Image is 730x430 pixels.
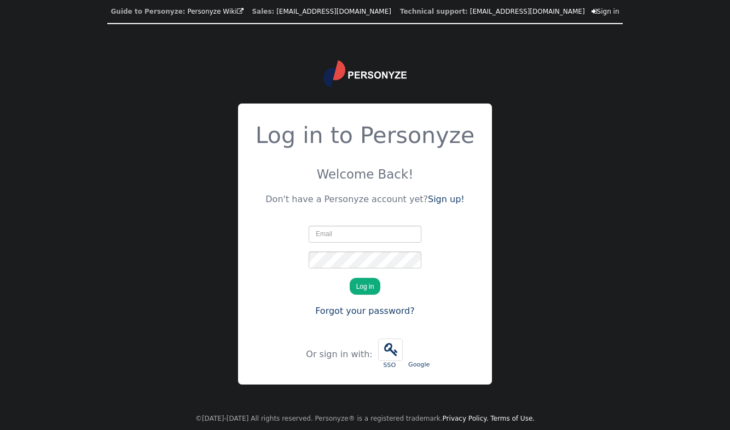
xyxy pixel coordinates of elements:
b: Sales: [252,8,274,15]
h2: Log in to Personyze [256,119,475,153]
iframe: Sign in with Google Button [402,337,437,362]
p: Welcome Back! [256,165,475,184]
a: Sign up! [428,194,465,204]
div: SSO [378,361,401,370]
span:  [592,8,597,15]
a: [EMAIL_ADDRESS][DOMAIN_NAME] [276,8,391,15]
div: Or sign in with: [306,348,375,361]
img: logo.svg [323,60,407,88]
span:  [379,339,402,360]
a: Privacy Policy. [443,415,489,422]
a: Sign in [592,8,619,15]
p: Don't have a Personyze account yet? [256,193,475,206]
input: Email [309,226,421,243]
b: Technical support: [400,8,468,15]
button: Log in [350,278,381,295]
center: ©[DATE]-[DATE] All rights reserved. Personyze® is a registered trademark. [195,407,535,430]
a: Personyze Wiki [187,8,243,15]
a: Forgot your password? [315,306,415,316]
div: Google [408,360,430,370]
span:  [237,8,244,15]
a: [EMAIL_ADDRESS][DOMAIN_NAME] [470,8,585,15]
a:  SSO [375,333,405,376]
a: Terms of Use. [490,415,535,422]
b: Guide to Personyze: [111,8,185,15]
a: Google [405,333,433,375]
